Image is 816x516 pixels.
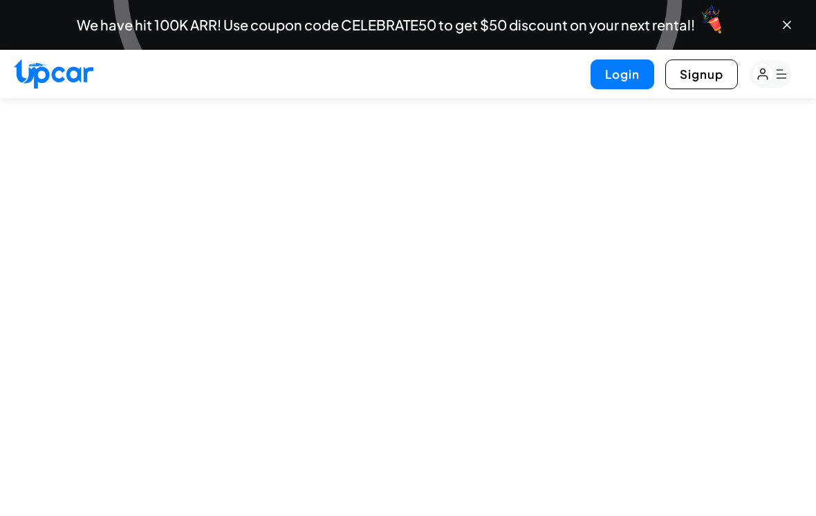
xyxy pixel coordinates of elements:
span: We have hit 100K ARR! Use coupon code CELEBRATE50 to get $50 discount on your next rental! [77,18,695,32]
button: Close banner [780,18,794,32]
button: Signup [665,59,738,89]
img: Upcar Logo [14,59,93,89]
button: Login [591,59,654,89]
